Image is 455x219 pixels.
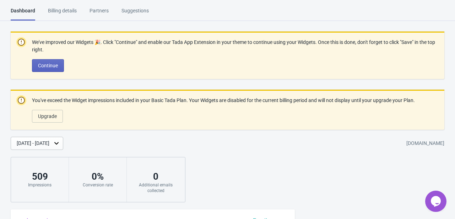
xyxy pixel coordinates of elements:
span: Continue [38,63,58,68]
button: Continue [32,59,64,72]
div: 0 % [76,171,119,182]
div: 0 [134,171,178,182]
div: Partners [90,7,109,19]
div: 509 [18,171,61,182]
div: Dashboard [11,7,35,21]
p: We've improved our Widgets 🎉. Click "Continue" and enable our Tada App Extension in your theme to... [32,39,439,54]
div: Conversion rate [76,182,119,188]
div: Impressions [18,182,61,188]
p: You've exceed the Widget impressions included in your Basic Tada Plan. Your Widgets are disabled ... [32,97,415,104]
iframe: chat widget [425,191,448,212]
div: Additional emails collected [134,182,178,193]
div: Suggestions [121,7,149,19]
button: Upgrade [32,110,63,123]
div: [DOMAIN_NAME] [406,137,444,150]
span: Upgrade [38,113,57,119]
div: Billing details [48,7,77,19]
div: [DATE] - [DATE] [17,140,49,147]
